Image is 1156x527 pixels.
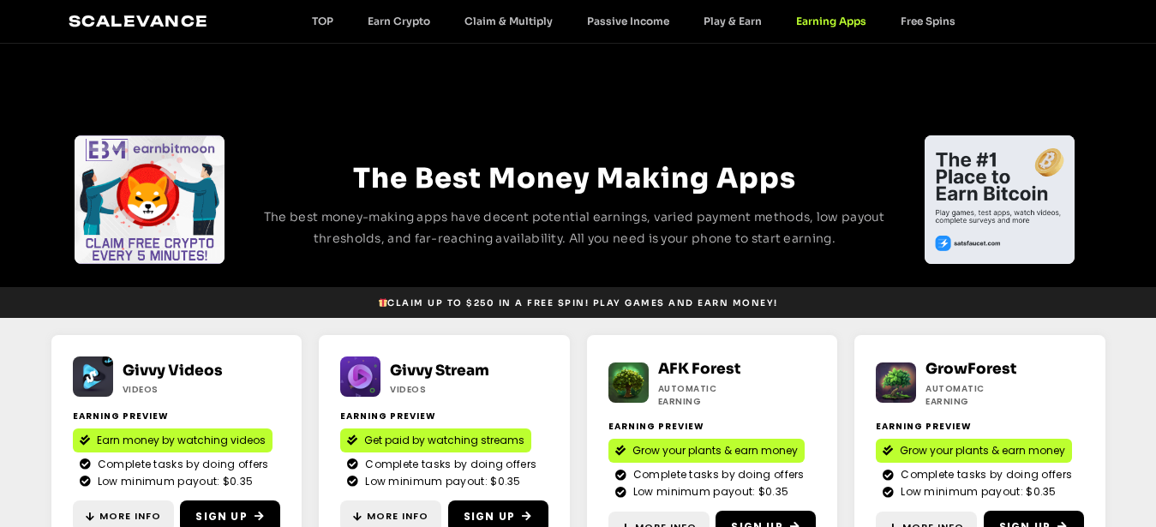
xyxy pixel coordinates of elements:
a: Givvy Stream [390,362,489,380]
span: Claim up to $250 in a free spin! Play games and earn money! [378,296,778,309]
div: Slides [925,135,1075,264]
a: Grow your plants & earn money [876,439,1072,463]
a: Free Spins [883,15,973,27]
span: More Info [99,509,161,524]
p: The best money-making apps have decent potential earnings, varied payment methods, low payout thr... [257,207,893,249]
h2: Automatic earning [925,382,1029,408]
h2: Earning Preview [73,410,281,422]
div: 1 / 4 [925,135,1075,264]
h2: Videos [123,383,226,396]
div: Slides [75,135,225,264]
h2: Videos [390,383,494,396]
a: Passive Income [570,15,686,27]
img: 🎁 [379,298,387,307]
span: Complete tasks by doing offers [93,457,269,472]
a: Earn Crypto [350,15,447,27]
span: Earn money by watching videos [97,433,266,448]
h2: Earning Preview [876,420,1084,433]
a: Claim & Multiply [447,15,570,27]
a: Grow your plants & earn money [608,439,805,463]
span: Get paid by watching streams [364,433,524,448]
a: TOP [295,15,350,27]
span: Complete tasks by doing offers [896,467,1072,482]
span: Complete tasks by doing offers [629,467,805,482]
a: AFK Forest [658,360,740,378]
nav: Menu [295,15,973,27]
span: Low minimum payout: $0.35 [93,474,254,489]
span: More Info [367,509,428,524]
a: GrowForest [925,360,1016,378]
a: Play & Earn [686,15,779,27]
span: Sign Up [195,509,247,524]
span: Grow your plants & earn money [632,443,798,458]
a: Get paid by watching streams [340,428,531,452]
a: 🎁Claim up to $250 in a free spin! Play games and earn money! [371,292,785,314]
h2: Earning Preview [608,420,817,433]
h2: Earning Preview [340,410,548,422]
a: Givvy Videos [123,362,223,380]
a: Scalevance [69,12,209,30]
span: Complete tasks by doing offers [361,457,536,472]
a: Earn money by watching videos [73,428,273,452]
span: Sign Up [464,509,515,524]
span: Low minimum payout: $0.35 [896,484,1057,500]
h2: Automatic earning [658,382,762,408]
span: Low minimum payout: $0.35 [361,474,521,489]
h2: The Best Money Making Apps [257,157,893,200]
span: Low minimum payout: $0.35 [629,484,789,500]
a: Earning Apps [779,15,883,27]
div: 1 / 4 [75,135,225,264]
span: Grow your plants & earn money [900,443,1065,458]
